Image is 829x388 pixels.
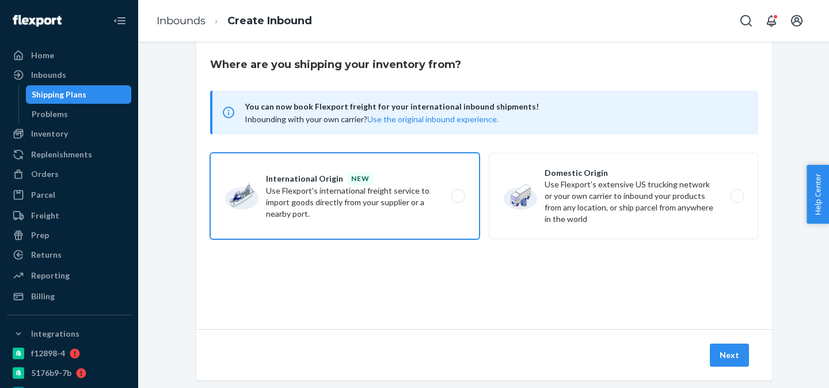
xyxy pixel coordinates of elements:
a: Inbounds [7,66,131,84]
h3: Where are you shipping your inventory from? [210,57,461,72]
a: Parcel [7,186,131,204]
img: Flexport logo [13,15,62,27]
div: Prep [31,229,49,241]
div: Freight [31,210,59,221]
div: Replenishments [31,149,92,160]
a: 5176b9-7b [7,364,131,382]
a: Freight [7,206,131,225]
a: f12898-4 [7,344,131,363]
a: Problems [26,105,132,123]
div: 5176b9-7b [31,367,71,379]
button: Next [710,344,749,367]
span: Inbounding with your own carrier? [245,114,499,124]
div: Inventory [31,128,68,140]
a: Reporting [7,266,131,285]
a: Prep [7,226,131,244]
div: Orders [31,168,59,180]
div: Inbounds [31,69,66,81]
div: Problems [32,108,68,120]
a: Billing [7,287,131,306]
button: Open account menu [785,9,808,32]
a: Inbounds [157,14,206,27]
a: Orders [7,165,131,183]
button: Open Search Box [735,9,758,32]
div: Parcel [31,189,55,201]
button: Open notifications [760,9,783,32]
div: Billing [31,291,55,302]
a: Shipping Plans [26,85,132,104]
div: Reporting [31,270,70,281]
a: Create Inbound [227,14,312,27]
button: Integrations [7,325,131,343]
div: Home [31,50,54,61]
a: Returns [7,246,131,264]
a: Replenishments [7,145,131,164]
ol: breadcrumbs [147,4,321,38]
a: Home [7,46,131,65]
div: Returns [31,249,62,261]
button: Help Center [807,165,829,224]
button: Close Navigation [108,9,131,32]
div: Integrations [31,328,79,340]
div: Shipping Plans [32,89,86,100]
a: Inventory [7,125,131,143]
button: Use the original inbound experience. [367,114,499,125]
span: You can now book Flexport freight for your international inbound shipments! [245,100,744,114]
div: f12898-4 [31,348,65,359]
